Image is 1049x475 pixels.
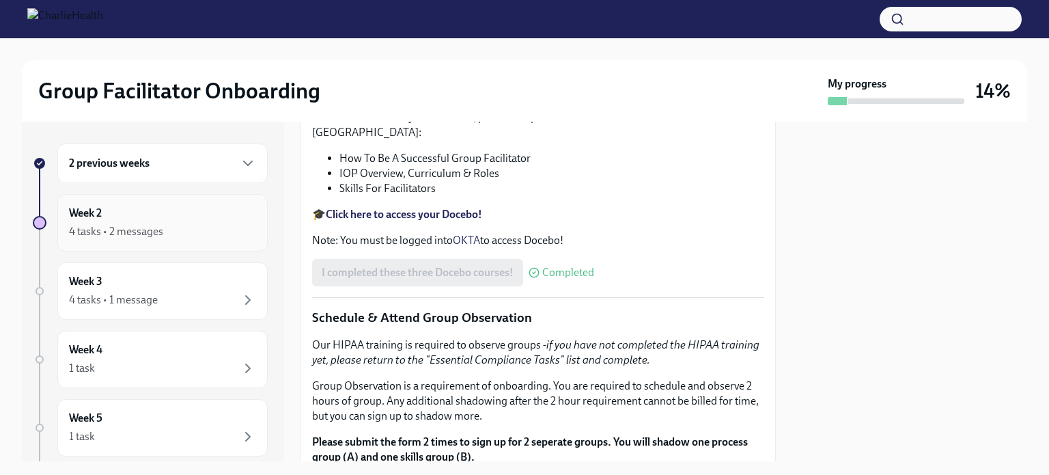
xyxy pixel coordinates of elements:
[69,224,163,239] div: 4 tasks • 2 messages
[33,399,268,457] a: Week 51 task
[312,309,764,327] p: Schedule & Attend Group Observation
[57,144,268,183] div: 2 previous weeks
[33,331,268,388] a: Week 41 task
[33,194,268,252] a: Week 24 tasks • 2 messages
[975,79,1011,103] h3: 14%
[69,342,102,357] h6: Week 4
[312,435,748,463] strong: Please submit the form 2 times to sign up for 2 seperate groups. You will shadow one process grou...
[339,166,764,181] li: IOP Overview, Curriculum & Roles
[312,338,759,366] em: if you have not completed the HIPAA training yet, please return to the "Essential Compliance Task...
[38,77,320,105] h2: Group Facilitator Onboarding
[69,274,102,289] h6: Week 3
[69,156,150,171] h6: 2 previous weeks
[312,110,764,140] p: To learn more about your role here, please complete these three courses in [GEOGRAPHIC_DATA]:
[27,8,103,30] img: CharlieHealth
[69,429,95,444] div: 1 task
[339,181,764,196] li: Skills For Facilitators
[33,262,268,320] a: Week 34 tasks • 1 message
[69,361,95,376] div: 1 task
[828,77,886,92] strong: My progress
[312,233,764,248] p: Note: You must be logged into to access Docebo!
[312,207,764,222] p: 🎓
[326,208,482,221] a: Click here to access your Docebo!
[69,411,102,426] h6: Week 5
[453,234,480,247] a: OKTA
[542,267,594,278] span: Completed
[312,338,764,368] p: Our HIPAA training is required to observe groups -
[339,151,764,166] li: How To Be A Successful Group Facilitator
[312,379,764,424] p: Group Observation is a requirement of onboarding. You are required to schedule and observe 2 hour...
[69,293,158,308] div: 4 tasks • 1 message
[69,206,102,221] h6: Week 2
